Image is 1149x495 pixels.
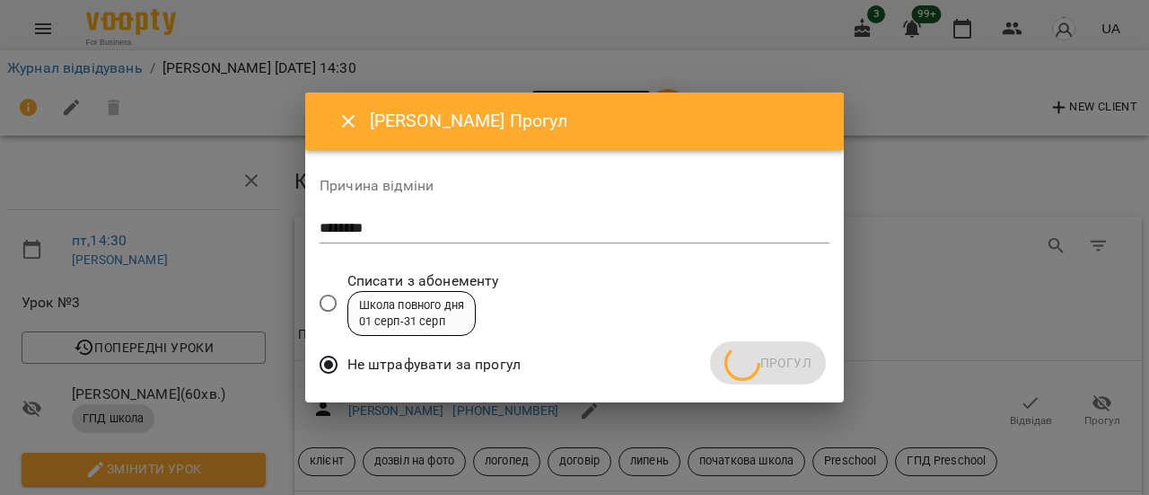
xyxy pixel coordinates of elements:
span: Не штрафувати за прогул [347,354,521,376]
span: Списати з абонементу [347,270,499,292]
div: Школа повного дня 01 серп - 31 серп [359,297,465,331]
button: Close [327,100,370,143]
label: Причина відміни [320,179,829,193]
h6: [PERSON_NAME] Прогул [370,107,822,135]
